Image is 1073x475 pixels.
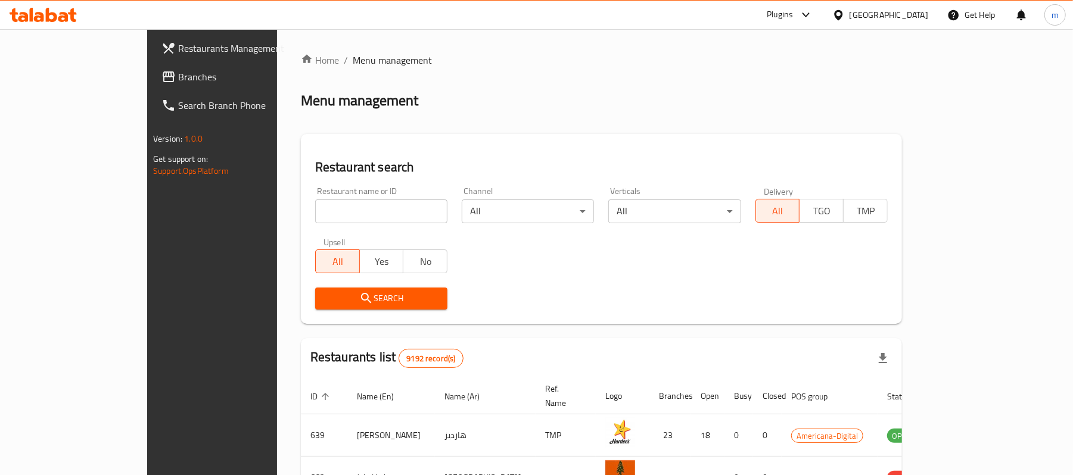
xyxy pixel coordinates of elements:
span: No [408,253,443,270]
a: Restaurants Management [152,34,326,62]
span: Ref. Name [545,382,581,410]
h2: Restaurants list [310,348,464,368]
span: TMP [848,202,883,220]
th: Closed [753,378,782,414]
div: Plugins [767,8,793,22]
td: 0 [753,414,782,457]
span: Yes [365,253,399,270]
span: Menu management [353,53,432,67]
span: Name (Ar) [444,389,495,404]
span: Branches [178,70,317,84]
span: Get support on: [153,151,208,167]
h2: Menu management [301,91,418,110]
td: [PERSON_NAME] [347,414,435,457]
span: POS group [791,389,843,404]
label: Upsell [324,237,346,246]
button: TGO [799,199,844,223]
td: هارديز [435,414,536,457]
span: Name (En) [357,389,409,404]
td: 18 [691,414,724,457]
th: Logo [596,378,649,414]
span: All [321,253,355,270]
span: 9192 record(s) [399,353,462,364]
button: All [315,249,360,273]
td: 23 [649,414,691,457]
div: [GEOGRAPHIC_DATA] [850,8,928,21]
th: Branches [649,378,691,414]
div: All [608,199,741,223]
input: Search for restaurant name or ID.. [315,199,447,223]
span: Status [887,389,926,404]
button: No [403,249,447,273]
th: Busy [724,378,753,414]
th: Open [691,378,724,414]
button: Yes [359,249,404,273]
span: ID [310,389,333,404]
span: Search Branch Phone [178,98,317,112]
img: Hardee's [605,418,635,448]
li: / [344,53,348,67]
a: Branches [152,62,326,91]
a: Search Branch Phone [152,91,326,120]
td: 0 [724,414,753,457]
label: Delivery [764,187,794,195]
span: All [761,202,795,220]
h2: Restaurant search [315,158,888,176]
span: OPEN [887,429,916,443]
div: Export file [869,344,897,373]
span: Version: [153,131,182,146]
a: Support.OpsPlatform [153,163,229,179]
span: Search [325,291,438,306]
div: All [462,199,594,223]
td: TMP [536,414,596,457]
span: TGO [804,202,839,220]
button: TMP [843,199,888,223]
span: Americana-Digital [792,429,863,443]
button: All [755,199,800,223]
span: m [1052,8,1059,21]
span: Restaurants Management [178,41,317,55]
nav: breadcrumb [301,53,902,67]
button: Search [315,287,447,310]
span: 1.0.0 [184,131,203,146]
